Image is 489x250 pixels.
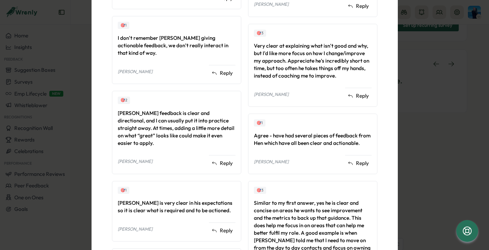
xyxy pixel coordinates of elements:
[220,160,233,167] span: Reply
[356,2,369,10] span: Reply
[345,1,372,11] button: Reply
[345,158,372,168] button: Reply
[220,69,233,77] span: Reply
[254,42,372,80] div: Very clear at explaining what isn't good and why, but I'd like more focus on how I change/improve...
[254,1,289,7] p: [PERSON_NAME]
[220,227,233,234] span: Reply
[118,34,235,57] div: I don't remember [PERSON_NAME] giving actionable feedback, we don't really interact in that kind ...
[118,22,129,29] div: Upvotes
[118,97,130,104] div: Upvotes
[209,68,235,78] button: Reply
[118,159,152,165] p: [PERSON_NAME]
[118,199,235,214] div: [PERSON_NAME] is very clear in his expectations so it is clear what is required and to be actioned.
[254,91,289,98] p: [PERSON_NAME]
[254,119,265,127] div: Upvotes
[118,187,129,194] div: Upvotes
[118,69,152,75] p: [PERSON_NAME]
[254,187,266,194] div: Upvotes
[254,159,289,165] p: [PERSON_NAME]
[356,160,369,167] span: Reply
[209,158,235,168] button: Reply
[254,132,372,147] div: Agree - have had several pieces of feedback from Hen which have all been clear and actionable.
[254,30,266,37] div: Upvotes
[209,226,235,236] button: Reply
[118,110,235,147] div: [PERSON_NAME] feedback is clear and directional, and I can usually put it into practice straight ...
[356,92,369,100] span: Reply
[118,226,152,232] p: [PERSON_NAME]
[345,91,372,101] button: Reply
